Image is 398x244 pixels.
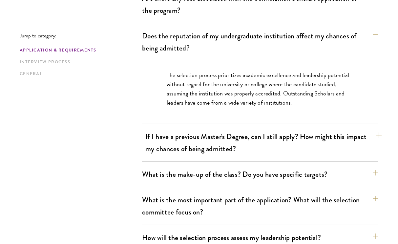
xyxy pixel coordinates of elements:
a: General [20,71,138,77]
p: Jump to category: [20,33,142,39]
button: What is the most important part of the application? What will the selection committee focus on? [142,193,378,219]
button: What is the make-up of the class? Do you have specific targets? [142,167,378,182]
a: Interview Process [20,59,138,66]
button: If I have a previous Master's Degree, can I still apply? How might this impact my chances of bein... [145,129,382,156]
p: The selection process prioritizes academic excellence and leadership potential without regard for... [167,71,354,107]
a: Application & Requirements [20,47,138,54]
button: Does the reputation of my undergraduate institution affect my chances of being admitted? [142,29,378,55]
